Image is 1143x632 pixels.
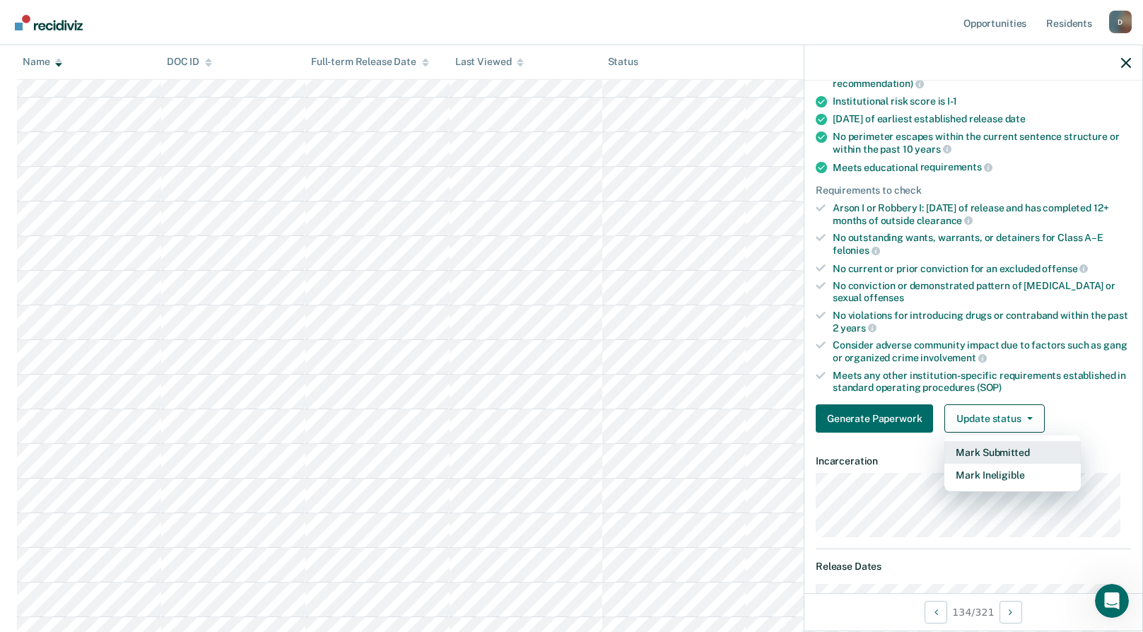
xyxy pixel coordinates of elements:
[833,161,1131,174] div: Meets educational
[23,57,62,69] div: Name
[915,144,951,155] span: years
[1109,11,1132,33] button: Profile dropdown button
[833,113,1131,125] div: [DATE] of earliest established release
[816,455,1131,467] dt: Incarceration
[1095,584,1129,618] iframe: Intercom live chat
[920,161,992,172] span: requirements
[816,404,933,433] button: Generate Paperwork
[1109,11,1132,33] div: D
[608,57,638,69] div: Status
[833,95,1131,107] div: Institutional risk score is
[804,593,1142,631] div: 134 / 321
[455,57,524,69] div: Last Viewed
[947,95,957,107] span: I-1
[833,370,1131,394] div: Meets any other institution-specific requirements established in standard operating procedures
[833,310,1131,334] div: No violations for introducing drugs or contraband within the past 2
[925,601,947,624] button: Previous Opportunity
[833,202,1131,226] div: Arson I or Robbery I: [DATE] of release and has completed 12+ months of outside
[833,131,1131,155] div: No perimeter escapes within the current sentence structure or within the past 10
[977,382,1002,393] span: (SOP)
[833,262,1131,275] div: No current or prior conviction for an excluded
[816,561,1131,573] dt: Release Dates
[816,185,1131,197] div: Requirements to check
[920,352,986,363] span: involvement
[15,15,83,30] img: Recidiviz
[1042,263,1088,274] span: offense
[311,57,429,69] div: Full-term Release Date
[833,78,924,89] span: recommendation)
[917,215,973,226] span: clearance
[840,322,877,334] span: years
[864,292,904,303] span: offenses
[833,245,880,256] span: felonies
[833,280,1131,304] div: No conviction or demonstrated pattern of [MEDICAL_DATA] or sexual
[944,441,1081,464] button: Mark Submitted
[944,464,1081,486] button: Mark Ineligible
[833,232,1131,256] div: No outstanding wants, warrants, or detainers for Class A–E
[1000,601,1022,624] button: Next Opportunity
[944,404,1044,433] button: Update status
[833,339,1131,363] div: Consider adverse community impact due to factors such as gang or organized crime
[1005,113,1026,124] span: date
[167,57,212,69] div: DOC ID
